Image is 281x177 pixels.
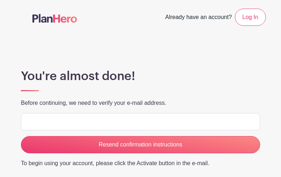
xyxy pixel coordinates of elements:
input: Resend confirmation instructions [21,136,260,153]
img: logo-507f7623f17ff9eddc593b1ce0a138ce2505c220e1c5a4e2b4648c50719b7d32.svg [32,14,77,23]
p: Before continuing, we need to verify your e-mail address. [21,99,260,107]
p: To begin using your account, please click the Activate button in the e-mail. [21,159,260,168]
a: Log In [235,9,266,26]
h1: You're almost done! [21,69,260,83]
span: Already have an account? [165,10,232,26]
